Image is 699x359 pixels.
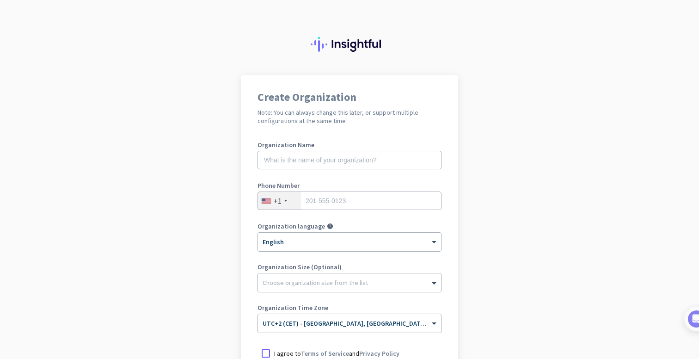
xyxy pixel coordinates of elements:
[274,349,399,358] p: I agree to and
[258,142,441,148] label: Organization Name
[258,92,441,103] h1: Create Organization
[258,264,441,270] label: Organization Size (Optional)
[359,349,399,358] a: Privacy Policy
[274,196,282,205] div: +1
[258,223,325,229] label: Organization language
[311,37,388,52] img: Insightful
[301,349,349,358] a: Terms of Service
[258,304,441,311] label: Organization Time Zone
[327,223,333,229] i: help
[258,192,441,210] input: 201-555-0123
[258,182,441,189] label: Phone Number
[258,151,441,169] input: What is the name of your organization?
[258,108,441,125] h2: Note: You can always change this later, or support multiple configurations at the same time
